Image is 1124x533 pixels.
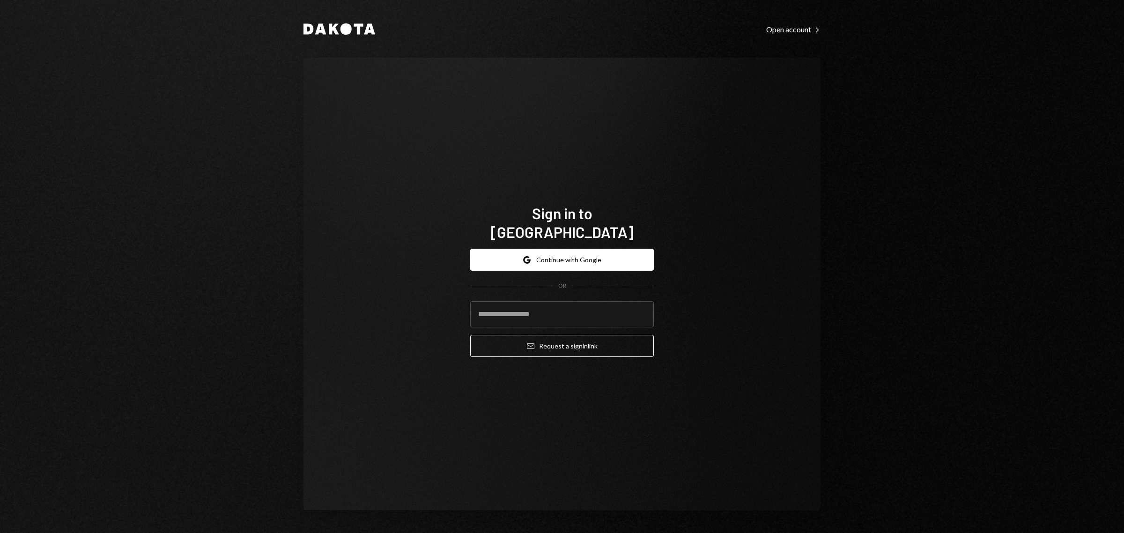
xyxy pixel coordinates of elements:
button: Continue with Google [470,249,654,271]
h1: Sign in to [GEOGRAPHIC_DATA] [470,204,654,241]
div: OR [558,282,566,290]
div: Open account [766,25,821,34]
a: Open account [766,24,821,34]
button: Request a signinlink [470,335,654,357]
